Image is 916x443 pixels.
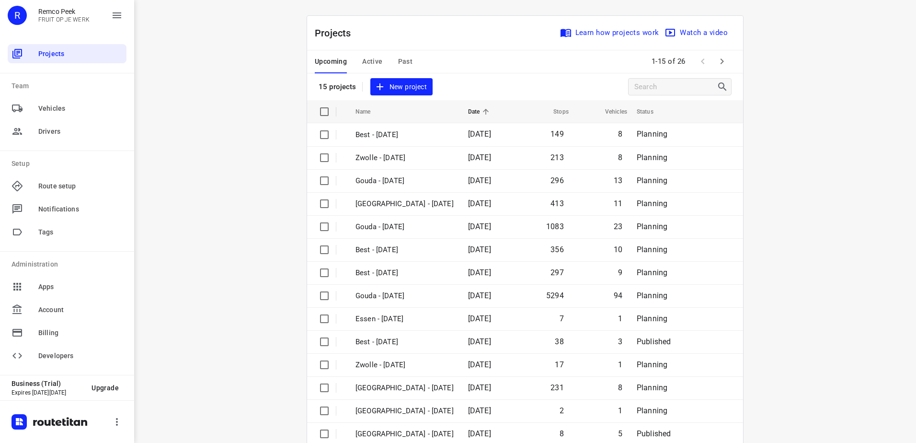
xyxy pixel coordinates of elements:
p: Remco Peek [38,8,90,15]
span: Published [637,337,671,346]
span: 13 [614,176,622,185]
div: Notifications [8,199,126,219]
span: 413 [550,199,564,208]
span: [DATE] [468,291,491,300]
span: [DATE] [468,360,491,369]
span: Account [38,305,123,315]
span: Billing [38,328,123,338]
span: Drivers [38,127,123,137]
span: 23 [614,222,622,231]
p: Team [11,81,126,91]
span: [DATE] [468,245,491,254]
span: Past [398,56,413,68]
span: Planning [637,176,667,185]
p: Gouda - Monday [355,291,454,302]
span: Planning [637,360,667,369]
span: New project [376,81,427,93]
p: FRUIT OP JE WERK [38,16,90,23]
span: Planning [637,406,667,415]
span: 1-15 of 26 [648,51,689,72]
p: Best - Friday [355,337,454,348]
span: [DATE] [468,268,491,277]
p: Expires [DATE][DATE] [11,389,84,396]
span: [DATE] [468,222,491,231]
p: Gouda - [DATE] [355,175,454,187]
span: 8 [618,129,622,139]
span: [DATE] [468,383,491,392]
span: 3 [618,337,622,346]
span: Planning [637,383,667,392]
span: Planning [637,314,667,323]
span: [DATE] [468,314,491,323]
p: Gemeente Rotterdam - Thursday [355,429,454,440]
div: Search [717,81,731,93]
span: 9 [618,268,622,277]
span: 1 [618,406,622,415]
span: 38 [555,337,563,346]
span: Name [355,106,383,117]
span: Route setup [38,181,123,191]
span: 296 [550,176,564,185]
div: Apps [8,277,126,296]
span: 17 [555,360,563,369]
span: Planning [637,222,667,231]
p: Essen - Friday [355,314,454,325]
span: Tags [38,227,123,237]
div: Route setup [8,176,126,196]
span: Planning [637,291,667,300]
span: 7 [560,314,564,323]
p: Zwolle - Friday [355,152,454,163]
div: Vehicles [8,99,126,118]
span: 94 [614,291,622,300]
span: 231 [550,383,564,392]
input: Search projects [634,80,717,94]
span: Planning [637,199,667,208]
span: Planning [637,129,667,139]
div: Drivers [8,122,126,141]
span: Active [362,56,382,68]
p: Antwerpen - Thursday [355,406,454,417]
p: Best - Friday [355,129,454,140]
div: Projects [8,44,126,63]
span: Planning [637,245,667,254]
p: Gouda - [DATE] [355,221,454,233]
div: R [8,6,27,25]
span: Stops [541,106,569,117]
p: Projects [315,26,359,40]
span: 5 [618,429,622,438]
span: [DATE] [468,337,491,346]
p: Business (Trial) [11,380,84,387]
span: Developers [38,351,123,361]
span: [DATE] [468,406,491,415]
p: [GEOGRAPHIC_DATA] - [DATE] [355,198,454,210]
span: 297 [550,268,564,277]
span: [DATE] [468,153,491,162]
span: 1083 [546,222,564,231]
span: [DATE] [468,199,491,208]
span: 1 [618,314,622,323]
span: Apps [38,282,123,292]
span: 2 [560,406,564,415]
button: Upgrade [84,379,126,396]
span: Vehicles [38,104,123,114]
span: 5294 [546,291,564,300]
span: Previous Page [693,52,712,71]
span: 8 [618,153,622,162]
span: Planning [637,268,667,277]
div: Account [8,300,126,319]
span: 11 [614,199,622,208]
div: Tags [8,222,126,242]
span: [DATE] [468,176,491,185]
span: 8 [560,429,564,438]
span: 356 [550,245,564,254]
p: Zwolle - Thursday [355,383,454,394]
div: Developers [8,346,126,365]
span: Published [637,429,671,438]
span: Status [637,106,666,117]
p: Setup [11,159,126,169]
span: 213 [550,153,564,162]
p: Best - [DATE] [355,268,454,279]
p: 15 projects [319,82,356,91]
span: 8 [618,383,622,392]
span: Notifications [38,204,123,214]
